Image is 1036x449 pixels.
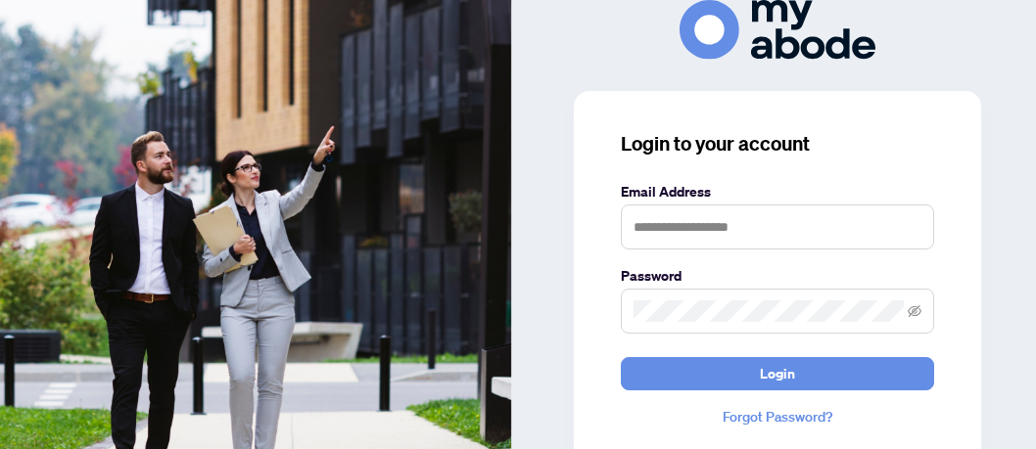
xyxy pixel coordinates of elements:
a: Forgot Password? [621,406,934,427]
h3: Login to your account [621,130,934,157]
button: Login [621,357,934,390]
span: eye-invisible [908,304,921,318]
label: Password [621,265,934,287]
label: Email Address [621,181,934,202]
span: Login [760,358,795,389]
